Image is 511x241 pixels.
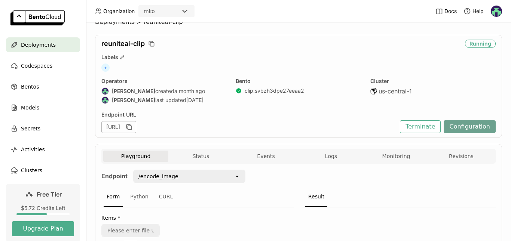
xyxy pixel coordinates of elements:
div: Help [463,7,484,15]
span: us-central-1 [379,87,412,95]
strong: [PERSON_NAME] [112,97,155,103]
svg: open [234,173,240,179]
button: Terminate [400,120,441,133]
button: Revisions [429,151,494,162]
a: Clusters [6,163,80,178]
img: Ayodeji Osasona [102,97,108,103]
span: Models [21,103,39,112]
div: $5.72 Credits Left [12,205,74,211]
div: Form [104,187,123,207]
a: Codespaces [6,58,80,73]
img: logo [10,10,65,25]
label: Items * [101,215,294,221]
button: Status [168,151,233,162]
strong: [PERSON_NAME] [112,88,155,95]
div: last updated [101,96,227,104]
div: created [101,87,227,95]
a: clip:svbzh3dpe27eeaa2 [245,87,304,94]
span: a month ago [174,88,205,95]
button: Playground [103,151,168,162]
input: Please enter file URL, for example: https://example.com/file_url [102,225,159,237]
div: /encode_image [138,173,178,180]
span: Codespaces [21,61,52,70]
span: Logs [325,153,337,160]
span: Free Tier [37,191,62,198]
a: Deployments [6,37,80,52]
span: Secrets [21,124,40,133]
div: Python [127,187,152,207]
div: Running [465,40,496,48]
a: Bentos [6,79,80,94]
span: Organization [103,8,135,15]
div: Bento [236,78,361,84]
span: Help [472,8,484,15]
span: Activities [21,145,45,154]
span: [DATE] [186,97,204,103]
img: Ayodeji Osasona [102,88,108,95]
span: Clusters [21,166,42,175]
a: Activities [6,142,80,157]
a: Models [6,100,80,115]
div: CURL [156,187,176,207]
div: Operators [101,78,227,84]
div: Endpoint URL [101,111,396,118]
div: Cluster [370,78,496,84]
span: reuniteai-clip [101,40,145,48]
span: + [101,64,110,72]
input: Selected /encode_image. [179,173,180,180]
div: [URL] [101,121,136,133]
button: Upgrade Plan [12,221,74,236]
strong: Endpoint [101,172,128,180]
div: Result [305,187,327,207]
span: Docs [444,8,457,15]
a: Docs [435,7,457,15]
a: Secrets [6,121,80,136]
button: Monitoring [364,151,429,162]
div: Labels [101,54,496,61]
img: Ayodeji Osasona [491,6,502,17]
span: Bentos [21,82,39,91]
span: Deployments [21,40,56,49]
button: Events [233,151,299,162]
div: mko [144,7,155,15]
button: Configuration [444,120,496,133]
